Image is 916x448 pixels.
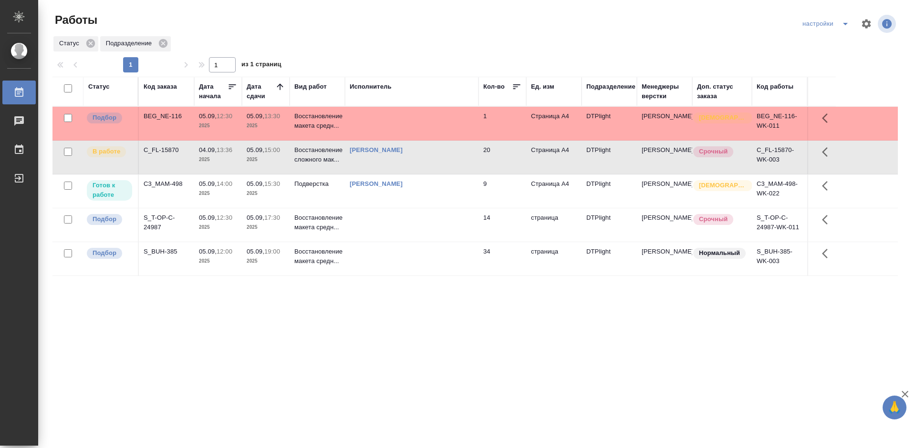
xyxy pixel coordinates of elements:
td: 14 [479,208,526,242]
p: Подверстка [294,179,340,189]
p: 17:30 [264,214,280,221]
td: DTPlight [582,242,637,275]
p: 19:00 [264,248,280,255]
td: S_BUH-385-WK-003 [752,242,807,275]
td: 34 [479,242,526,275]
p: 05.09, [247,180,264,187]
p: Восстановление сложного мак... [294,145,340,164]
p: 05.09, [199,180,217,187]
td: C_FL-15870-WK-003 [752,141,807,174]
p: 05.09, [247,214,264,221]
p: Восстановление макета средн... [294,112,340,131]
td: DTPlight [582,141,637,174]
td: BEG_NE-116-WK-011 [752,107,807,140]
p: 05.09, [247,146,264,153]
p: Восстановление макета средн... [294,247,340,266]
div: Подразделение [100,36,171,51]
span: Настроить таблицу [855,12,878,35]
p: 2025 [199,155,237,164]
p: [PERSON_NAME] [642,247,687,256]
p: 2025 [247,256,285,266]
div: Кол-во [483,82,505,92]
p: 2025 [199,121,237,131]
span: Посмотреть информацию [878,15,898,33]
div: C_FL-15870 [144,145,189,155]
p: 14:00 [217,180,232,187]
p: 15:30 [264,180,280,187]
span: Работы [52,12,97,28]
div: S_BUH-385 [144,247,189,256]
p: [DEMOGRAPHIC_DATA] [699,113,747,122]
td: S_T-OP-C-24987-WK-011 [752,208,807,242]
td: 9 [479,174,526,208]
p: 05.09, [199,112,217,120]
button: Здесь прячутся важные кнопки [816,107,839,130]
p: Нормальный [699,248,740,258]
p: 05.09, [247,112,264,120]
td: C3_MAM-498-WK-022 [752,174,807,208]
p: Подбор [93,248,116,258]
td: 20 [479,141,526,174]
button: Здесь прячутся важные кнопки [816,141,839,163]
p: Подразделение [106,39,155,48]
p: Статус [59,39,83,48]
p: 05.09, [199,248,217,255]
div: Исполнитель выполняет работу [86,145,133,158]
p: 13:36 [217,146,232,153]
div: Код работы [757,82,793,92]
div: Ед. изм [531,82,554,92]
td: DTPlight [582,107,637,140]
p: 2025 [247,155,285,164]
p: [PERSON_NAME] [642,179,687,189]
p: Подбор [93,113,116,122]
td: 1 [479,107,526,140]
p: [PERSON_NAME] [642,112,687,121]
p: 05.09, [247,248,264,255]
div: Менеджеры верстки [642,82,687,101]
div: split button [800,16,855,31]
div: Можно подбирать исполнителей [86,112,133,124]
div: Дата сдачи [247,82,275,101]
div: Дата начала [199,82,228,101]
p: Восстановление макета средн... [294,213,340,232]
div: Исполнитель [350,82,392,92]
td: страница [526,208,582,242]
p: 2025 [247,223,285,232]
td: Страница А4 [526,107,582,140]
p: 2025 [199,256,237,266]
div: BEG_NE-116 [144,112,189,121]
td: страница [526,242,582,275]
p: 15:00 [264,146,280,153]
p: Готов к работе [93,181,126,200]
p: 2025 [247,189,285,198]
button: 🙏 [883,396,906,419]
span: из 1 страниц [241,59,281,72]
a: [PERSON_NAME] [350,146,403,153]
td: Страница А4 [526,141,582,174]
p: Подбор [93,214,116,224]
p: 04.09, [199,146,217,153]
p: [DEMOGRAPHIC_DATA] [699,181,747,190]
span: 🙏 [886,397,903,417]
p: 05.09, [199,214,217,221]
button: Здесь прячутся важные кнопки [816,242,839,265]
div: C3_MAM-498 [144,179,189,189]
td: DTPlight [582,208,637,242]
p: Срочный [699,214,728,224]
a: [PERSON_NAME] [350,180,403,187]
p: 2025 [199,189,237,198]
p: 2025 [199,223,237,232]
td: Страница А4 [526,174,582,208]
div: Статус [53,36,98,51]
div: Подразделение [586,82,635,92]
button: Здесь прячутся важные кнопки [816,174,839,197]
p: 12:00 [217,248,232,255]
div: Можно подбирать исполнителей [86,247,133,260]
div: Код заказа [144,82,177,92]
button: Здесь прячутся важные кнопки [816,208,839,231]
td: DTPlight [582,174,637,208]
p: Срочный [699,147,728,156]
p: В работе [93,147,120,156]
p: 12:30 [217,214,232,221]
div: Статус [88,82,110,92]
